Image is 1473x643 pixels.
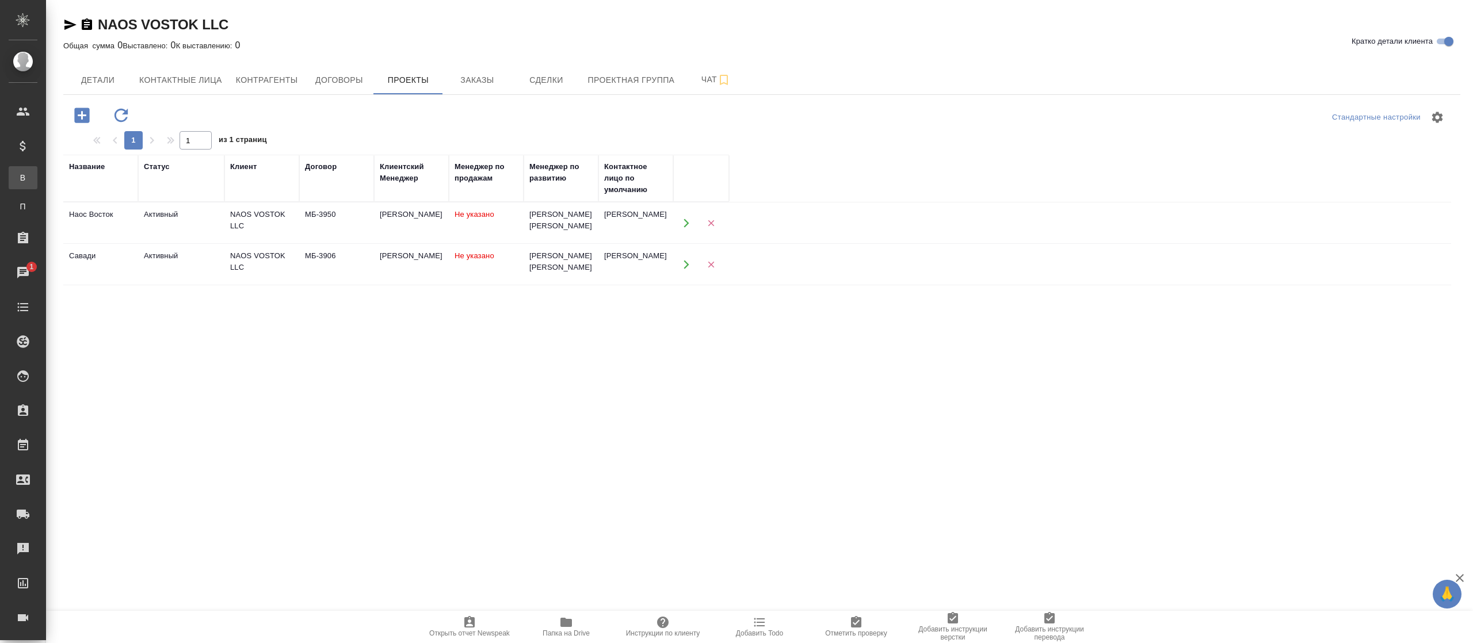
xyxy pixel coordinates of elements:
[9,195,37,218] a: П
[717,73,731,87] svg: Подписаться
[529,250,593,273] div: [PERSON_NAME] [PERSON_NAME]
[1424,104,1451,131] span: Настроить таблицу
[22,261,40,273] span: 1
[429,629,510,637] span: Открыть отчет Newspeak
[311,73,367,87] span: Договоры
[69,250,132,262] div: Савади
[449,73,505,87] span: Заказы
[70,73,125,87] span: Детали
[1001,611,1098,643] button: Добавить инструкции перевода
[176,41,235,50] p: К выставлению:
[543,629,590,637] span: Папка на Drive
[699,252,723,276] button: Удалить
[604,250,667,262] div: [PERSON_NAME]
[1008,625,1091,641] span: Добавить инструкции перевода
[3,258,43,287] a: 1
[455,210,494,219] span: Не указано
[236,73,298,87] span: Контрагенты
[139,73,222,87] span: Контактные лица
[219,133,267,150] span: из 1 страниц
[518,611,615,643] button: Папка на Drive
[14,172,32,183] span: В
[455,251,494,260] span: Не указано
[63,39,1460,52] div: 0 0 0
[144,250,219,262] div: Активный
[1437,582,1457,606] span: 🙏
[69,209,132,220] div: Наос Восток
[808,611,905,643] button: Отметить проверку
[518,73,574,87] span: Сделки
[380,73,436,87] span: Проекты
[911,625,994,641] span: Добавить инструкции верстки
[529,209,593,232] div: [PERSON_NAME] [PERSON_NAME]
[529,161,593,184] div: Менеджер по развитию
[711,611,808,643] button: Добавить Todo
[380,161,443,184] div: Клиентский Менеджер
[688,72,743,87] span: Чат
[626,629,700,637] span: Инструкции по клиенту
[825,629,887,637] span: Отметить проверку
[604,161,667,196] div: Контактное лицо по умолчанию
[69,161,105,173] div: Название
[736,629,783,637] span: Добавить Todo
[615,611,711,643] button: Инструкции по клиенту
[80,18,94,32] button: Скопировать ссылку
[63,18,77,32] button: Скопировать ссылку для ЯМессенджера
[380,250,443,262] div: [PERSON_NAME]
[455,161,518,184] div: Менеджер по продажам
[144,161,170,173] div: Статус
[674,252,698,276] button: Открыть
[305,209,368,220] div: МБ-3950
[123,41,170,50] p: Выставлено:
[230,209,293,232] div: NAOS VOSTOK LLC
[9,166,37,189] a: В
[14,201,32,212] span: П
[305,250,368,262] div: МБ-3906
[230,250,293,273] div: NAOS VOSTOK LLC
[674,211,698,235] button: Открыть
[587,73,674,87] span: Проектная группа
[63,41,117,50] p: Общая сумма
[66,104,98,127] button: Добавить проект
[1329,109,1424,127] div: split button
[1352,36,1433,47] span: Кратко детали клиента
[98,17,228,32] a: NAOS VOSTOK LLC
[230,161,257,173] div: Клиент
[380,209,443,220] div: [PERSON_NAME]
[105,104,137,127] button: Обновить данные
[305,161,337,173] div: Договор
[604,209,667,220] div: [PERSON_NAME]
[1433,580,1461,608] button: 🙏
[421,611,518,643] button: Открыть отчет Newspeak
[699,211,723,235] button: Удалить
[144,209,219,220] div: Активный
[905,611,1001,643] button: Добавить инструкции верстки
